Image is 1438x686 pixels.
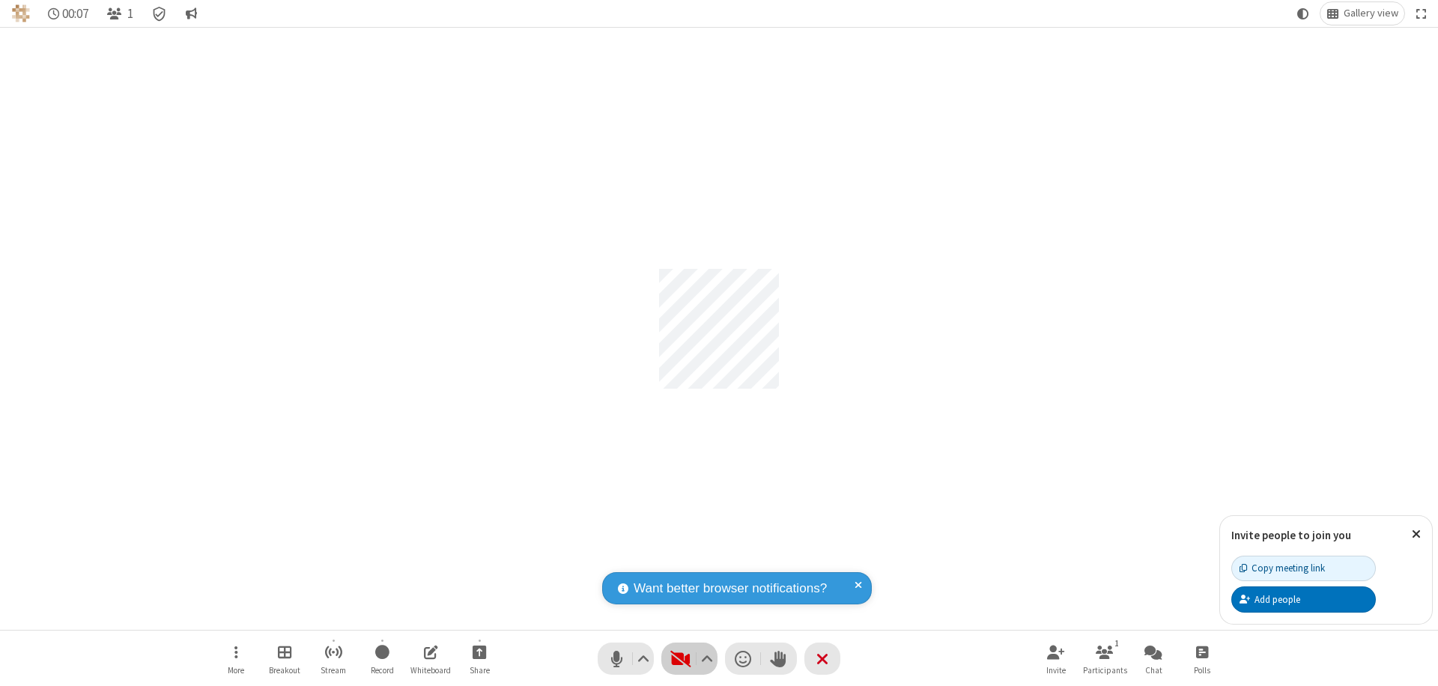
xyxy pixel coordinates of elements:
span: Gallery view [1344,7,1398,19]
div: Copy meeting link [1240,561,1325,575]
button: Manage Breakout Rooms [262,637,307,680]
button: Fullscreen [1410,2,1433,25]
button: Start recording [359,637,404,680]
span: Record [371,666,394,675]
span: Chat [1145,666,1162,675]
button: Open chat [1131,637,1176,680]
img: QA Selenium DO NOT DELETE OR CHANGE [12,4,30,22]
button: Using system theme [1291,2,1315,25]
button: Close popover [1401,516,1432,553]
span: Share [470,666,490,675]
span: Breakout [269,666,300,675]
button: End or leave meeting [804,643,840,675]
button: Send a reaction [725,643,761,675]
button: Change layout [1320,2,1404,25]
button: Mute (⌘+Shift+A) [598,643,654,675]
button: Invite participants (⌘+Shift+I) [1034,637,1078,680]
span: Whiteboard [410,666,451,675]
button: Raise hand [761,643,797,675]
button: Video setting [697,643,718,675]
button: Start video (⌘+Shift+V) [661,643,718,675]
span: 1 [127,7,133,21]
span: Participants [1083,666,1127,675]
button: Start streaming [311,637,356,680]
span: More [228,666,244,675]
label: Invite people to join you [1231,528,1351,542]
span: Polls [1194,666,1210,675]
div: Meeting details Encryption enabled [145,2,174,25]
button: Copy meeting link [1231,556,1376,581]
button: Open shared whiteboard [408,637,453,680]
button: Audio settings [634,643,654,675]
span: Stream [321,666,346,675]
button: Open participant list [100,2,139,25]
button: Add people [1231,586,1376,612]
button: Open menu [213,637,258,680]
button: Start sharing [457,637,502,680]
div: 1 [1111,637,1123,650]
button: Open participant list [1082,637,1127,680]
span: Invite [1046,666,1066,675]
span: Want better browser notifications? [634,579,827,598]
button: Conversation [179,2,203,25]
div: Timer [42,2,95,25]
span: 00:07 [62,7,88,21]
button: Open poll [1180,637,1225,680]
